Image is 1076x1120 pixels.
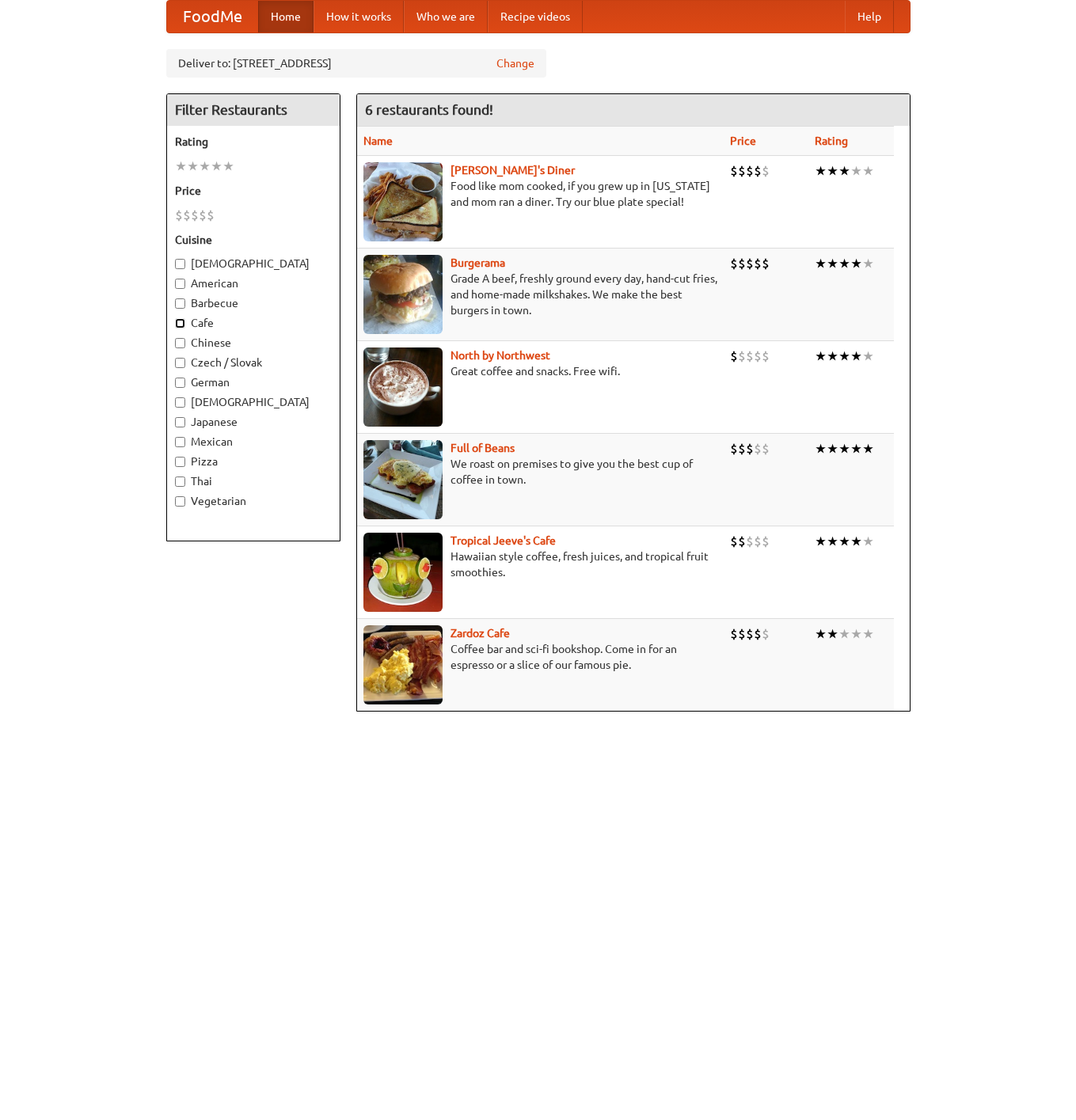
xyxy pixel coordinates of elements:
[363,641,717,673] p: Coffee bar and sci-fi bookshop. Come in for an espresso or a slice of our famous pie.
[175,279,185,289] input: American
[754,440,762,457] li: $
[815,625,827,643] li: ★
[850,625,862,643] li: ★
[191,207,199,224] li: $
[738,255,746,272] li: $
[211,158,222,175] li: ★
[166,49,546,78] div: Deliver to: [STREET_ADDRESS]
[175,493,332,509] label: Vegetarian
[199,207,207,224] li: $
[862,625,874,643] li: ★
[850,255,862,272] li: ★
[222,158,234,175] li: ★
[363,456,717,488] p: We roast on premises to give you the best cup of coffee in town.
[175,417,185,427] input: Japanese
[746,440,754,457] li: $
[838,625,850,643] li: ★
[754,162,762,180] li: $
[730,255,738,272] li: $
[815,255,827,272] li: ★
[365,102,493,117] ng-pluralize: 6 restaurants found!
[838,533,850,550] li: ★
[827,255,838,272] li: ★
[488,1,583,32] a: Recipe videos
[850,162,862,180] li: ★
[451,442,515,454] a: Full of Beans
[730,162,738,180] li: $
[862,347,874,365] li: ★
[827,162,838,180] li: ★
[754,347,762,365] li: $
[746,347,754,365] li: $
[363,135,393,147] a: Name
[451,534,556,547] b: Tropical Jeeve's Cafe
[451,349,550,362] a: North by Northwest
[746,162,754,180] li: $
[815,162,827,180] li: ★
[730,625,738,643] li: $
[175,298,185,309] input: Barbecue
[815,533,827,550] li: ★
[754,255,762,272] li: $
[451,256,505,269] a: Burgerama
[862,162,874,180] li: ★
[363,347,443,427] img: north.jpg
[199,158,211,175] li: ★
[183,207,191,224] li: $
[738,347,746,365] li: $
[850,440,862,457] li: ★
[175,378,185,388] input: German
[363,162,443,241] img: sallys.jpg
[175,496,185,507] input: Vegetarian
[762,255,770,272] li: $
[363,533,443,612] img: jeeves.jpg
[496,55,534,71] a: Change
[827,533,838,550] li: ★
[175,158,187,175] li: ★
[451,627,510,640] a: Zardoz Cafe
[738,533,746,550] li: $
[730,440,738,457] li: $
[862,255,874,272] li: ★
[175,397,185,408] input: [DEMOGRAPHIC_DATA]
[850,347,862,365] li: ★
[258,1,314,32] a: Home
[738,625,746,643] li: $
[175,473,332,489] label: Thai
[404,1,488,32] a: Who we are
[175,358,185,368] input: Czech / Slovak
[827,347,838,365] li: ★
[451,164,575,177] a: [PERSON_NAME]'s Diner
[175,414,332,430] label: Japanese
[762,162,770,180] li: $
[175,256,332,271] label: [DEMOGRAPHIC_DATA]
[754,533,762,550] li: $
[363,178,717,210] p: Food like mom cooked, if you grew up in [US_STATE] and mom ran a diner. Try our blue plate special!
[746,625,754,643] li: $
[730,347,738,365] li: $
[838,347,850,365] li: ★
[838,162,850,180] li: ★
[838,440,850,457] li: ★
[175,315,332,331] label: Cafe
[730,135,756,147] a: Price
[850,533,862,550] li: ★
[754,625,762,643] li: $
[762,533,770,550] li: $
[175,295,332,311] label: Barbecue
[187,158,199,175] li: ★
[838,255,850,272] li: ★
[175,275,332,291] label: American
[175,232,332,248] h5: Cuisine
[862,440,874,457] li: ★
[363,625,443,704] img: zardoz.jpg
[175,338,185,348] input: Chinese
[363,255,443,334] img: burgerama.jpg
[175,335,332,351] label: Chinese
[175,437,185,447] input: Mexican
[762,625,770,643] li: $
